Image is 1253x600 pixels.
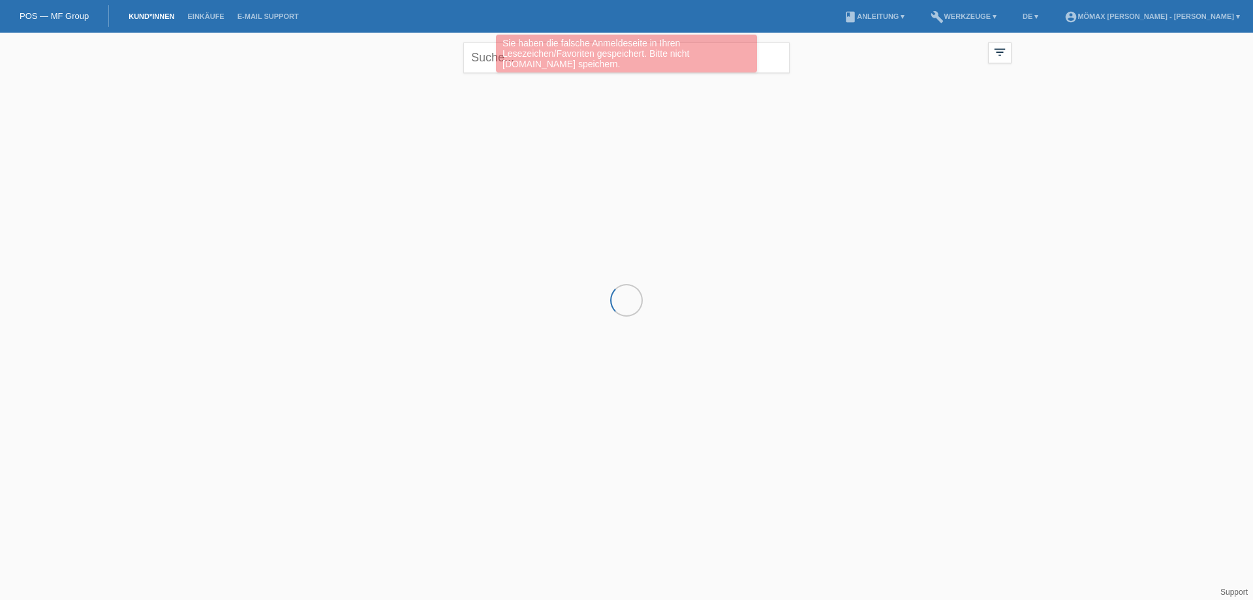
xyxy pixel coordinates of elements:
a: E-Mail Support [231,12,305,20]
a: Kund*innen [122,12,181,20]
a: Einkäufe [181,12,230,20]
a: POS — MF Group [20,11,89,21]
i: book [844,10,857,24]
i: account_circle [1064,10,1077,24]
a: DE ▾ [1016,12,1045,20]
a: buildWerkzeuge ▾ [924,12,1003,20]
a: Support [1220,588,1248,597]
a: bookAnleitung ▾ [837,12,911,20]
i: build [931,10,944,24]
div: Sie haben die falsche Anmeldeseite in Ihren Lesezeichen/Favoriten gespeichert. Bitte nicht [DOMAI... [496,35,757,72]
a: account_circleMömax [PERSON_NAME] - [PERSON_NAME] ▾ [1058,12,1246,20]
